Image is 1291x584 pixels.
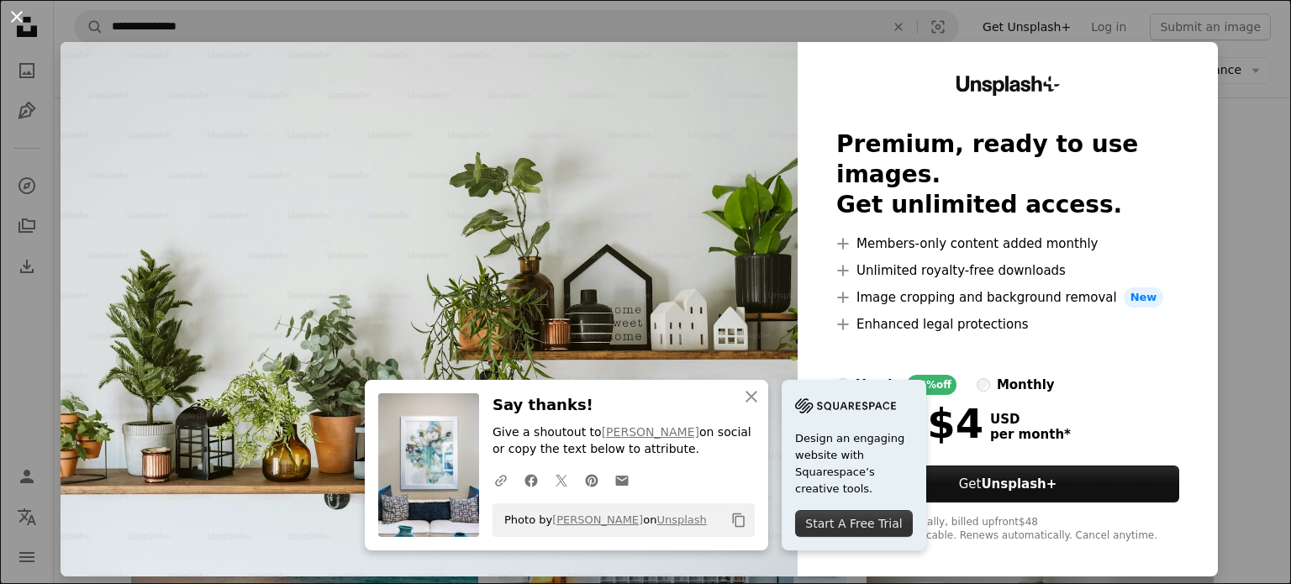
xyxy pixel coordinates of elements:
[990,412,1071,427] span: USD
[990,427,1071,442] span: per month *
[795,510,913,537] div: Start A Free Trial
[836,314,1179,334] li: Enhanced legal protections
[836,516,1179,543] div: * When paid annually, billed upfront $48 Taxes where applicable. Renews automatically. Cancel any...
[493,424,755,458] p: Give a shoutout to on social or copy the text below to attribute.
[856,375,900,395] div: yearly
[836,378,850,392] input: yearly66%off
[836,129,1179,220] h2: Premium, ready to use images. Get unlimited access.
[981,476,1057,492] strong: Unsplash+
[907,375,956,395] div: 66% off
[836,287,1179,308] li: Image cropping and background removal
[997,375,1055,395] div: monthly
[516,463,546,497] a: Share on Facebook
[795,430,913,497] span: Design an engaging website with Squarespace’s creative tools.
[493,393,755,418] h3: Say thanks!
[836,260,1179,281] li: Unlimited royalty-free downloads
[782,380,926,550] a: Design an engaging website with Squarespace’s creative tools.Start A Free Trial
[577,463,607,497] a: Share on Pinterest
[496,507,707,534] span: Photo by on
[546,463,577,497] a: Share on Twitter
[977,378,990,392] input: monthly
[725,506,753,534] button: Copy to clipboard
[552,513,643,526] a: [PERSON_NAME]
[836,466,1179,502] button: GetUnsplash+
[1124,287,1164,308] span: New
[656,513,706,526] a: Unsplash
[836,234,1179,254] li: Members-only content added monthly
[602,425,699,439] a: [PERSON_NAME]
[607,463,637,497] a: Share over email
[795,393,896,418] img: file-1705255347840-230a6ab5bca9image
